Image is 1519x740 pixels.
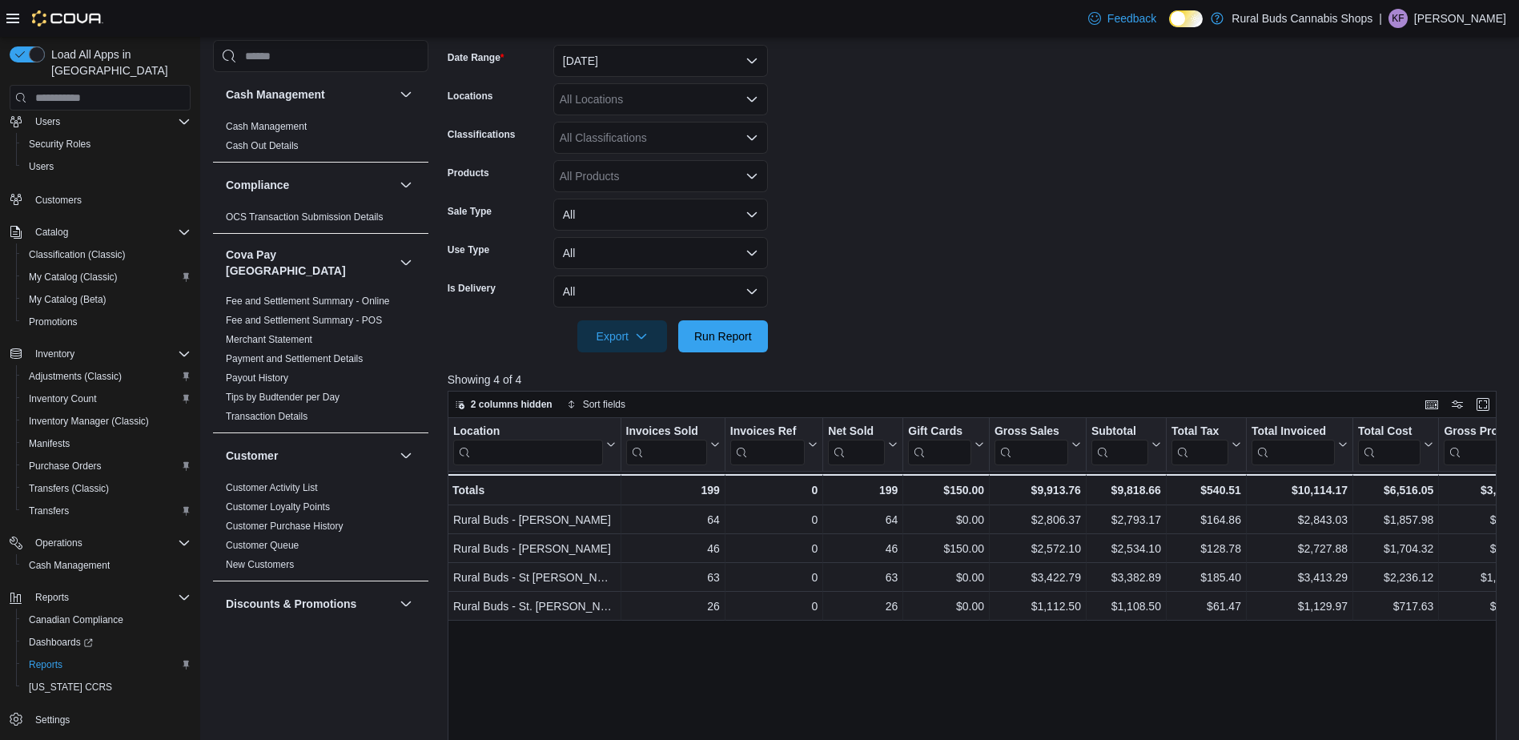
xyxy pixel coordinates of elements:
span: Feedback [1107,10,1156,26]
button: Purchase Orders [16,455,197,477]
div: $3,422.79 [995,568,1081,587]
div: Subtotal [1091,424,1148,440]
span: Customer Queue [226,539,299,552]
button: [DATE] [553,45,768,77]
span: Manifests [29,437,70,450]
div: $164.86 [1171,510,1241,529]
a: Classification (Classic) [22,245,132,264]
div: Gross Profit [1444,424,1517,440]
span: 2 columns hidden [471,398,553,411]
div: Kieran Fowler [1388,9,1408,28]
span: Promotions [29,316,78,328]
span: My Catalog (Beta) [22,290,191,309]
a: Dashboards [16,631,197,654]
span: My Catalog (Beta) [29,293,106,306]
span: Operations [29,533,191,553]
div: Cova Pay [GEOGRAPHIC_DATA] [213,292,428,432]
span: Cash Out Details [226,139,299,152]
a: Reports [22,655,69,674]
button: Sort fields [561,395,632,414]
span: Settings [35,714,70,726]
div: $1,108.50 [1091,597,1161,616]
button: Open list of options [745,131,758,144]
div: $1,857.98 [1358,510,1433,529]
label: Sale Type [448,205,492,218]
a: Payout History [226,372,288,384]
button: All [553,275,768,308]
button: Catalog [3,221,197,243]
div: $0.00 [908,568,984,587]
a: Cash Management [22,556,116,575]
button: Total Tax [1171,424,1241,465]
span: Security Roles [22,135,191,154]
span: Sort fields [583,398,625,411]
div: 0 [730,510,818,529]
div: $150.00 [908,481,984,500]
div: Net Sold [828,424,885,440]
span: Classification (Classic) [22,245,191,264]
button: [US_STATE] CCRS [16,676,197,698]
div: $10,114.17 [1252,481,1348,500]
button: My Catalog (Beta) [16,288,197,311]
div: Location [453,424,603,465]
button: Keyboard shortcuts [1422,395,1441,414]
p: Rural Buds Cannabis Shops [1232,9,1372,28]
div: 46 [828,539,898,558]
div: $2,793.17 [1091,510,1161,529]
div: Total Invoiced [1252,424,1335,440]
a: Fee and Settlement Summary - POS [226,315,382,326]
span: Dashboards [22,633,191,652]
div: $0.00 [908,597,984,616]
a: Feedback [1082,2,1163,34]
button: Adjustments (Classic) [16,365,197,388]
div: $185.40 [1171,568,1241,587]
button: Operations [3,532,197,554]
a: Customers [29,191,88,210]
span: Tips by Budtender per Day [226,391,340,404]
div: Rural Buds - St [PERSON_NAME] [453,568,616,587]
button: Users [3,111,197,133]
span: Customers [35,194,82,207]
button: Invoices Ref [730,424,818,465]
button: Cash Management [396,85,416,104]
span: Users [29,160,54,173]
label: Date Range [448,51,504,64]
button: All [553,237,768,269]
div: Gross Sales [995,424,1068,465]
span: Washington CCRS [22,678,191,697]
div: $540.51 [1171,481,1241,500]
h3: Cova Pay [GEOGRAPHIC_DATA] [226,247,393,279]
a: Fee and Settlement Summary - Online [226,296,390,307]
div: 63 [625,568,719,587]
span: Adjustments (Classic) [29,370,122,383]
span: Customers [29,189,191,209]
span: Users [29,112,191,131]
span: Reports [29,658,62,671]
a: Cash Management [226,121,307,132]
div: $2,572.10 [995,539,1081,558]
button: Cash Management [226,86,393,103]
button: Discounts & Promotions [396,594,416,613]
label: Is Delivery [448,282,496,295]
div: Total Cost [1358,424,1421,440]
div: $9,913.76 [995,481,1081,500]
div: $150.00 [908,539,984,558]
button: Compliance [226,177,393,193]
a: Payment and Settlement Details [226,353,363,364]
div: $717.63 [1358,597,1433,616]
div: $128.78 [1171,539,1241,558]
button: Cova Pay [GEOGRAPHIC_DATA] [396,253,416,272]
div: Gift Card Sales [908,424,971,465]
div: Customer [213,478,428,581]
div: 0 [730,597,818,616]
a: [US_STATE] CCRS [22,678,119,697]
div: 199 [828,481,898,500]
button: Open list of options [745,170,758,183]
span: Run Report [694,328,752,344]
div: Discounts & Promotions [213,626,428,690]
div: $9,818.66 [1091,481,1161,500]
span: Canadian Compliance [22,610,191,629]
button: Display options [1448,395,1467,414]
